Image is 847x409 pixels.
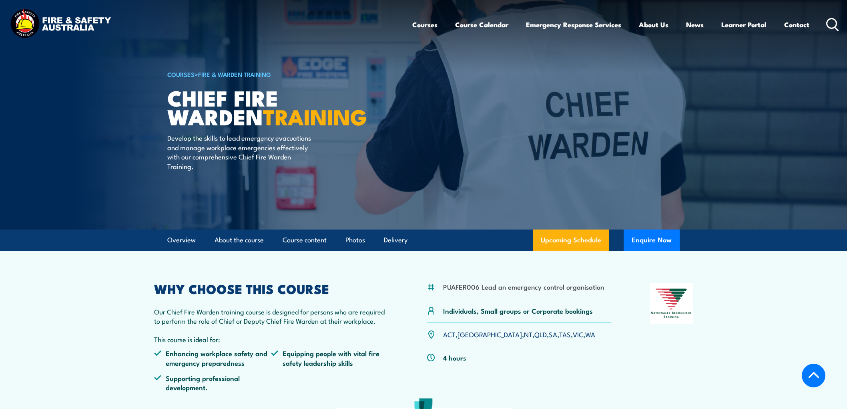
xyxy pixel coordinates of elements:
[585,329,595,339] a: WA
[167,133,313,171] p: Develop the skills to lead emergency evacuations and manage workplace emergencies effectively wit...
[455,14,508,35] a: Course Calendar
[215,230,264,251] a: About the course
[534,329,547,339] a: QLD
[263,99,367,133] strong: TRAINING
[650,283,693,324] img: Nationally Recognised Training logo.
[154,373,271,392] li: Supporting professional development.
[533,230,609,251] a: Upcoming Schedule
[443,353,466,362] p: 4 hours
[345,230,365,251] a: Photos
[167,88,365,125] h1: Chief Fire Warden
[283,230,327,251] a: Course content
[154,307,388,326] p: Our Chief Fire Warden training course is designed for persons who are required to perform the rol...
[549,329,557,339] a: SA
[443,329,456,339] a: ACT
[154,334,388,344] p: This course is ideal for:
[573,329,583,339] a: VIC
[624,230,680,251] button: Enquire Now
[524,329,532,339] a: NT
[384,230,407,251] a: Delivery
[639,14,668,35] a: About Us
[198,70,271,79] a: Fire & Warden Training
[412,14,438,35] a: Courses
[154,349,271,367] li: Enhancing workplace safety and emergency preparedness
[443,306,593,315] p: Individuals, Small groups or Corporate bookings
[271,349,388,367] li: Equipping people with vital fire safety leadership skills
[443,282,604,291] li: PUAFER006 Lead an emergency control organisation
[784,14,809,35] a: Contact
[721,14,767,35] a: Learner Portal
[526,14,621,35] a: Emergency Response Services
[167,69,365,79] h6: >
[167,230,196,251] a: Overview
[167,70,195,79] a: COURSES
[443,330,595,339] p: , , , , , , ,
[458,329,522,339] a: [GEOGRAPHIC_DATA]
[154,283,388,294] h2: WHY CHOOSE THIS COURSE
[559,329,571,339] a: TAS
[686,14,704,35] a: News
